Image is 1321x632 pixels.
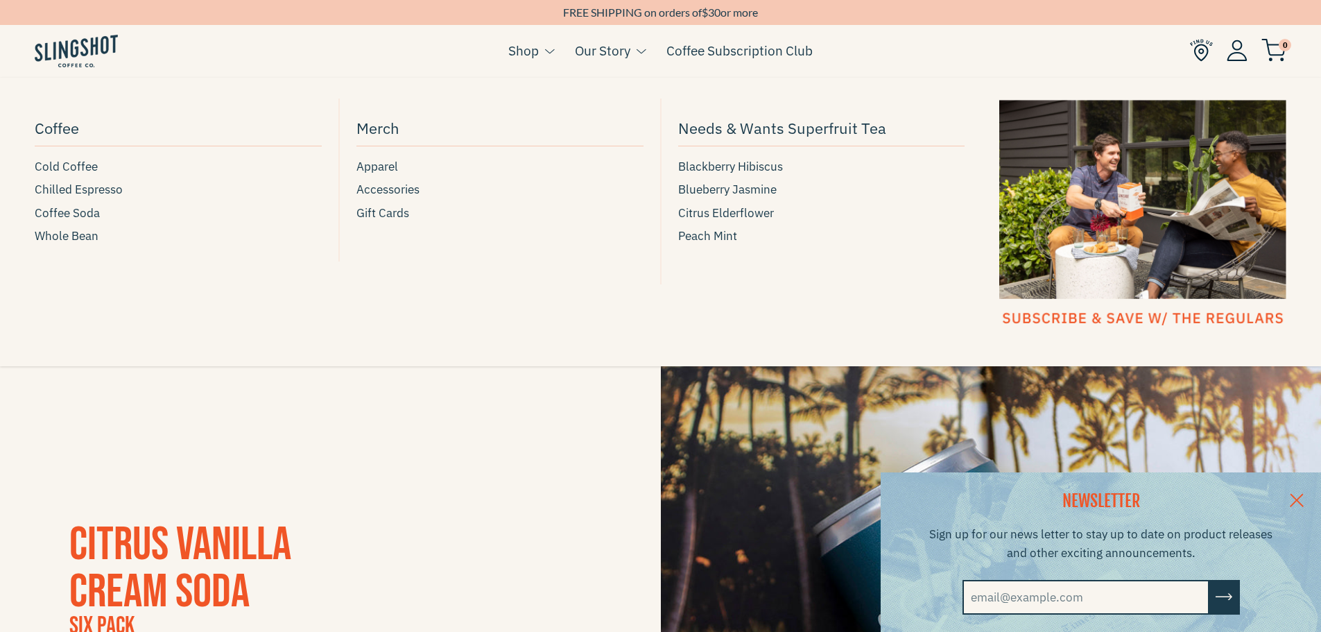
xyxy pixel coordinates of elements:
a: Gift Cards [356,204,644,223]
a: Chilled Espresso [35,180,322,199]
a: Blackberry Hibiscus [678,157,965,176]
span: Coffee [35,116,79,140]
a: Needs & Wants Superfruit Tea [678,112,965,146]
span: Coffee Soda [35,204,100,223]
a: Cold Coffee [35,157,322,176]
img: Account [1227,40,1247,61]
span: Gift Cards [356,204,409,223]
span: Needs & Wants Superfruit Tea [678,116,886,140]
span: Blueberry Jasmine [678,180,777,199]
a: 0 [1261,42,1286,59]
a: Whole Bean [35,227,322,246]
span: Accessories [356,180,420,199]
a: Coffee [35,112,322,146]
img: Find Us [1190,39,1213,62]
a: Coffee Soda [35,204,322,223]
a: Accessories [356,180,644,199]
a: Peach Mint [678,227,965,246]
span: Whole Bean [35,227,98,246]
a: Blueberry Jasmine [678,180,965,199]
a: Coffee Subscription Club [666,40,813,61]
a: Shop [508,40,539,61]
span: Chilled Espresso [35,180,123,199]
a: Citrus Elderflower [678,204,965,223]
span: $ [702,6,708,19]
input: email@example.com [962,580,1209,615]
span: Peach Mint [678,227,737,246]
p: Sign up for our news letter to stay up to date on product releases and other exciting announcements. [928,525,1275,563]
h2: NEWSLETTER [928,490,1275,513]
span: 0 [1279,39,1291,51]
a: Merch [356,112,644,146]
span: Apparel [356,157,398,176]
span: 30 [708,6,720,19]
img: cart [1261,39,1286,62]
span: Merch [356,116,399,140]
a: Our Story [575,40,630,61]
span: Blackberry Hibiscus [678,157,783,176]
span: Citrus Elderflower [678,204,774,223]
a: Apparel [356,157,644,176]
span: Cold Coffee [35,157,98,176]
